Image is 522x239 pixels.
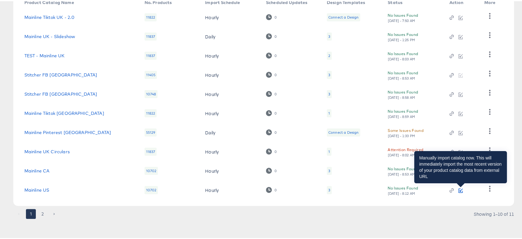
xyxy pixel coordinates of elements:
[266,51,277,57] div: 0
[274,14,277,18] div: 0
[388,145,423,152] div: Attention Required
[328,14,359,19] div: Connect a Design
[24,90,97,95] a: Stitcher FB [GEOGRAPHIC_DATA]
[274,91,277,95] div: 0
[24,129,111,134] a: Mainline Pinterest [GEOGRAPHIC_DATA]
[145,89,158,97] div: 10748
[13,208,60,218] nav: pagination navigation
[24,186,49,191] a: Mainline US
[200,83,261,102] td: Hourly
[328,33,330,38] div: 3
[328,90,330,95] div: 3
[24,148,70,153] a: Mainline UK Circulars
[266,71,277,76] div: 0
[145,70,157,78] div: 11405
[328,71,330,76] div: 3
[327,50,332,59] div: 2
[327,166,332,174] div: 3
[24,167,50,172] a: Mainline CA
[327,108,331,116] div: 1
[327,146,331,154] div: 1
[145,185,158,193] div: 10702
[274,148,277,153] div: 0
[145,12,157,20] div: 11822
[145,127,157,135] div: 55129
[26,208,36,218] button: page 1
[327,127,360,135] div: Connect a Design
[38,208,48,218] button: Go to page 2
[388,152,415,156] div: [DATE] - 8:02 AM
[266,128,277,134] div: 0
[274,167,277,172] div: 0
[266,32,277,38] div: 0
[266,186,277,192] div: 0
[388,133,415,137] div: [DATE] - 1:33 PM
[266,167,277,172] div: 0
[24,33,75,38] a: Mainline UK - Slideshow
[200,7,261,26] td: Hourly
[200,179,261,198] td: Hourly
[328,129,359,134] div: Connect a Design
[200,26,261,45] td: Daily
[266,13,277,19] div: 0
[274,129,277,133] div: 0
[328,110,330,115] div: 1
[200,45,261,64] td: Hourly
[388,126,423,133] div: Some Issues Found
[24,110,104,115] a: Mainline Tiktok [GEOGRAPHIC_DATA]
[49,208,59,218] button: Go to next page
[388,126,423,137] button: Some Issues Found[DATE] - 1:33 PM
[200,64,261,83] td: Hourly
[145,108,157,116] div: 11822
[200,160,261,179] td: Hourly
[145,146,157,154] div: 11837
[200,122,261,141] td: Daily
[473,211,514,215] div: Showing 1–10 of 11
[274,110,277,114] div: 0
[145,31,157,39] div: 11837
[145,50,157,59] div: 11837
[327,12,360,20] div: Connect a Design
[388,145,423,156] button: Attention Required[DATE] - 8:02 AM
[328,186,330,191] div: 3
[274,52,277,57] div: 0
[145,166,158,174] div: 10702
[328,167,330,172] div: 3
[266,147,277,153] div: 0
[24,52,65,57] a: TEST - Mainline UK
[266,109,277,115] div: 0
[200,102,261,122] td: Hourly
[328,148,330,153] div: 1
[274,33,277,37] div: 0
[274,72,277,76] div: 0
[274,187,277,191] div: 0
[24,14,75,19] a: Mainline Tiktok UK - 2.0
[327,89,332,97] div: 3
[327,70,332,78] div: 3
[200,141,261,160] td: Hourly
[328,52,330,57] div: 2
[24,71,97,76] a: Stitcher FB [GEOGRAPHIC_DATA]
[327,31,332,39] div: 3
[327,185,332,193] div: 3
[266,90,277,96] div: 0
